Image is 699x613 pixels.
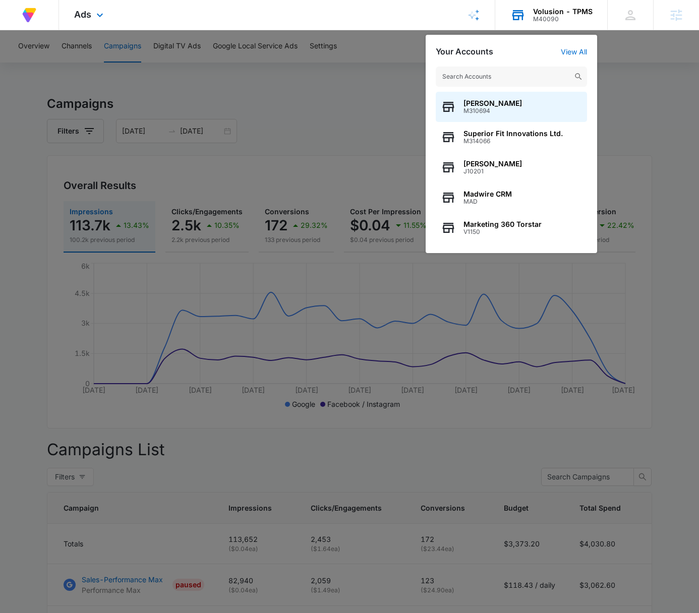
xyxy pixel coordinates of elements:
[100,58,108,67] img: tab_keywords_by_traffic_grey.svg
[27,58,35,67] img: tab_domain_overview_orange.svg
[436,47,493,56] h2: Your Accounts
[74,9,91,20] span: Ads
[561,47,587,56] a: View All
[436,92,587,122] button: [PERSON_NAME]M310694
[463,190,512,198] span: Madwire CRM
[16,26,24,34] img: website_grey.svg
[463,138,563,145] span: M314066
[38,59,90,66] div: Domain Overview
[436,152,587,182] button: [PERSON_NAME]J10201
[436,182,587,213] button: Madwire CRMMAD
[26,26,111,34] div: Domain: [DOMAIN_NAME]
[436,213,587,243] button: Marketing 360 TorstarV1150
[28,16,49,24] div: v 4.0.25
[16,16,24,24] img: logo_orange.svg
[463,99,522,107] span: [PERSON_NAME]
[463,228,542,235] span: V1150
[436,122,587,152] button: Superior Fit Innovations Ltd.M314066
[463,220,542,228] span: Marketing 360 Torstar
[20,6,38,24] img: Volusion
[111,59,170,66] div: Keywords by Traffic
[436,67,587,87] input: Search Accounts
[463,168,522,175] span: J10201
[533,8,593,16] div: account name
[463,130,563,138] span: Superior Fit Innovations Ltd.
[463,198,512,205] span: MAD
[463,160,522,168] span: [PERSON_NAME]
[463,107,522,114] span: M310694
[533,16,593,23] div: account id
